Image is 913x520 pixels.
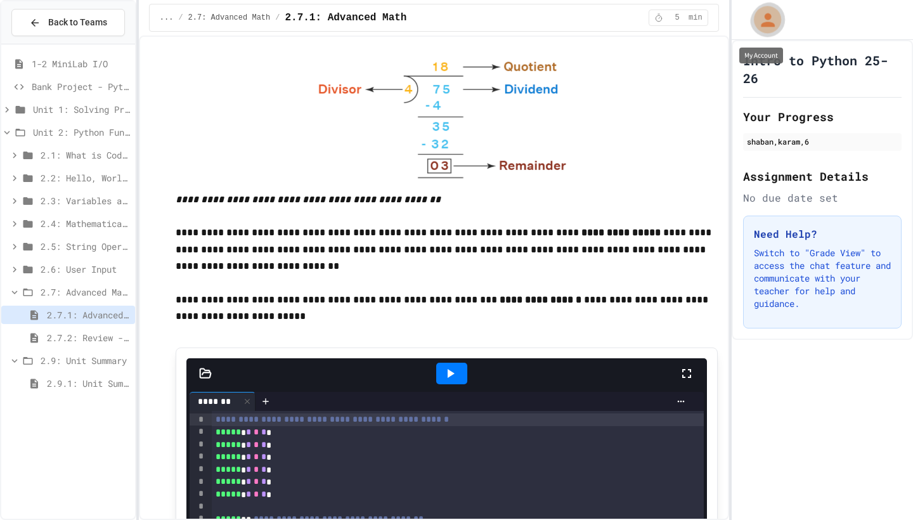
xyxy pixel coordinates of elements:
h2: Assignment Details [743,167,902,185]
div: My Account [737,2,784,37]
span: 5 [667,13,687,23]
span: Unit 2: Python Fundamentals [33,126,130,139]
div: No due date set [743,190,902,205]
span: 2.7: Advanced Math [188,13,271,23]
span: 2.5: String Operators [41,240,130,253]
span: 2.7.2: Review - Advanced Math [47,331,130,344]
span: Unit 1: Solving Problems in Computer Science [33,103,130,116]
span: 2.4: Mathematical Operators [41,217,130,230]
button: Back to Teams [11,9,125,36]
span: / [275,13,280,23]
h2: Your Progress [743,108,902,126]
span: min [689,13,703,23]
span: 2.7: Advanced Math [41,285,130,299]
span: 2.1: What is Code? [41,148,130,162]
span: 1-2 MiniLab I/O [32,57,130,70]
span: 2.2: Hello, World! [41,171,130,185]
span: 2.7.1: Advanced Math [285,10,406,25]
span: 2.7.1: Advanced Math [47,308,130,322]
span: ... [160,13,174,23]
span: 2.6: User Input [41,263,130,276]
span: Back to Teams [48,16,107,29]
span: 2.9: Unit Summary [41,354,130,367]
span: 2.3: Variables and Data Types [41,194,130,207]
span: / [178,13,183,23]
div: shaban,karam,6 [747,136,898,147]
p: Switch to "Grade View" to access the chat feature and communicate with your teacher for help and ... [754,247,891,310]
h1: Intro to Python 25-26 [743,51,902,87]
h3: Need Help? [754,226,891,242]
div: My Account [739,48,783,63]
span: Bank Project - Python [32,80,130,93]
span: 2.9.1: Unit Summary [47,377,130,390]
